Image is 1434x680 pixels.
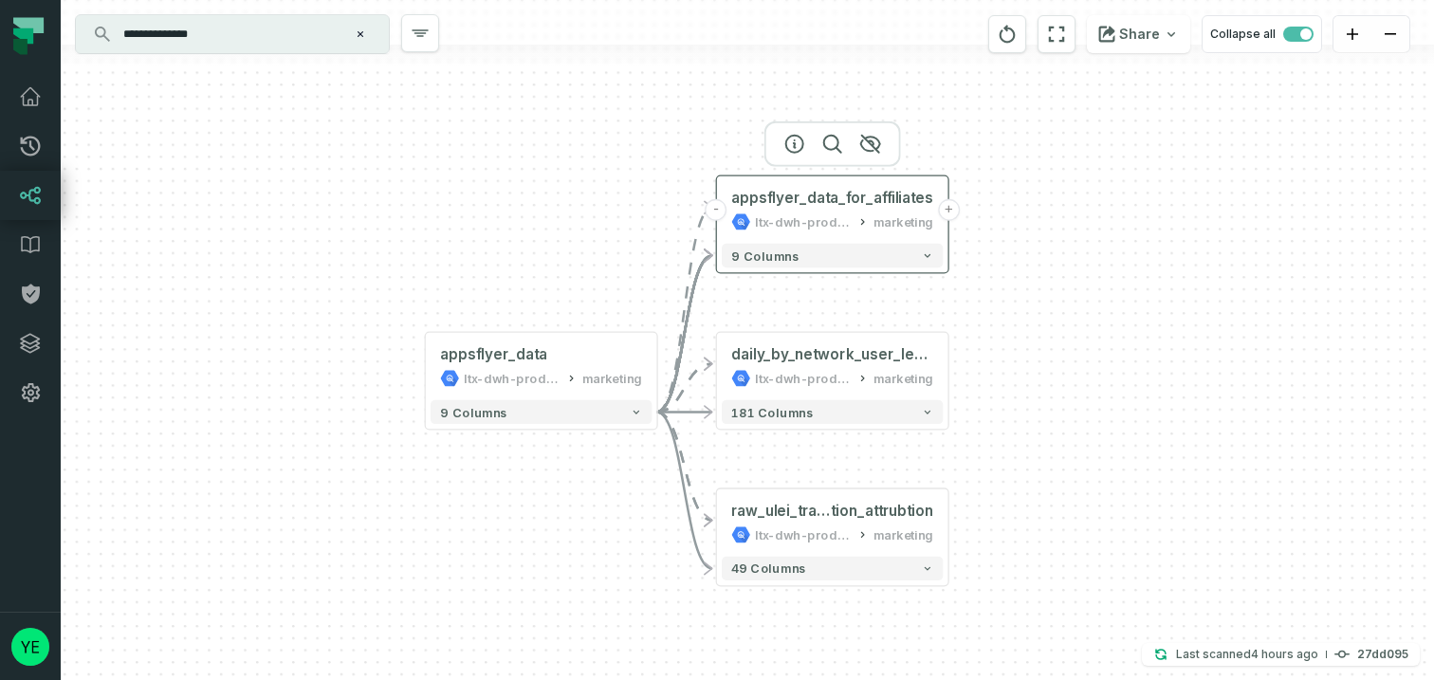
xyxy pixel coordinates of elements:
button: - [706,199,727,221]
span: raw_ulei_trasnac [731,501,831,520]
div: daily_by_network_user_level [731,344,933,363]
button: zoom in [1333,16,1371,53]
span: tion_attrubtion [831,501,933,520]
div: ltx-dwh-prod-processed [755,369,852,388]
div: marketing [873,525,933,544]
p: Last scanned [1176,645,1318,664]
button: zoom out [1371,16,1409,53]
button: Share [1087,15,1190,53]
div: marketing [582,369,642,388]
span: 181 columns [731,405,813,419]
div: marketing [873,369,933,388]
relative-time: Sep 4, 2025, 10:11 AM GMT+3 [1251,647,1318,661]
div: ltx-dwh-prod-processed [464,369,561,388]
img: avatar of yedidya [11,628,49,666]
span: 9 columns [440,405,507,419]
div: appsflyer_data [440,344,547,363]
button: Collapse all [1202,15,1322,53]
div: ltx-dwh-prod-processed [755,212,852,231]
h4: 27dd095 [1357,649,1408,660]
g: Edge from 0bb8c14b5e8b86284b3de43c4bb5517f to 6d5c7f1340640a1745141e6f330b6848 [656,208,711,413]
g: Edge from 0bb8c14b5e8b86284b3de43c4bb5517f to 0cb54e1dd8b44b943ef751e8e8a66392 [656,364,711,413]
div: ltx-dwh-prod-processed [755,525,852,544]
span: 49 columns [731,561,806,576]
button: Clear search query [351,25,370,44]
button: + [938,199,960,221]
span: 9 columns [731,248,799,263]
g: Edge from 0bb8c14b5e8b86284b3de43c4bb5517f to 7394aee3b1112750579f803cd1fc44ce [656,412,711,520]
div: raw_ulei_trasnaction_attrubtion [731,501,933,520]
div: appsflyer_data_for_affiliates [731,188,933,207]
button: Last scanned[DATE] 10:11:44 AM27dd095 [1142,643,1420,666]
div: marketing [873,212,933,231]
